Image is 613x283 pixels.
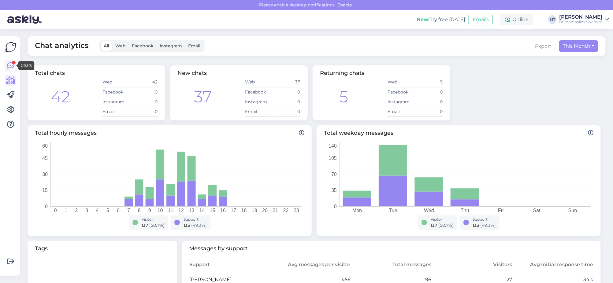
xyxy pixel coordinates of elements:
tspan: Sat [533,208,541,213]
td: Web [102,77,130,87]
button: Emails [469,14,493,25]
td: 0 [130,87,158,97]
div: Visitor [431,217,454,222]
div: Try free [DATE]: [417,16,466,23]
span: ( 49.3 %) [191,222,207,228]
tspan: 0 [54,208,57,213]
tspan: 0 [334,204,337,209]
div: Büroomaailm's website [559,20,603,24]
tspan: 13 [189,208,194,213]
td: 0 [130,97,158,107]
tspan: 7 [127,208,130,213]
span: 133 [184,222,190,228]
tspan: Tue [389,208,397,213]
tspan: 10 [158,208,163,213]
span: Enable [336,2,354,8]
span: 137 [431,222,437,228]
tspan: 1 [65,208,67,213]
span: 137 [142,222,148,228]
td: Facebook [387,87,415,97]
span: Email [188,43,200,49]
span: Returning chats [320,70,364,76]
div: Support [184,217,207,222]
span: Web [115,43,126,49]
tspan: Wed [424,208,434,213]
a: [PERSON_NAME]Büroomaailm's website [559,15,609,24]
th: Avg messages per visitor [270,258,351,272]
td: Email [102,107,130,116]
span: Facebook [132,43,154,49]
td: 0 [273,97,300,107]
th: Total messages [351,258,432,272]
td: 0 [130,107,158,116]
tspan: 14 [199,208,205,213]
th: Visitors [432,258,512,272]
tspan: 45 [42,156,48,161]
span: New chats [177,70,207,76]
span: Total weekday messages [324,129,593,137]
span: Tags [35,244,170,253]
th: Support [189,258,270,272]
tspan: 15 [42,188,48,193]
div: [PERSON_NAME] [559,15,603,20]
td: Email [387,107,415,116]
td: 0 [273,107,300,116]
img: Askly Logo [5,41,17,53]
tspan: Sun [568,208,577,213]
tspan: 8 [138,208,141,213]
td: Web [245,77,273,87]
td: 42 [130,77,158,87]
tspan: 105 [329,156,337,161]
span: ( 50.7 %) [438,222,454,228]
td: 37 [273,77,300,87]
tspan: 2 [75,208,78,213]
tspan: Thu [461,208,469,213]
tspan: 9 [148,208,151,213]
tspan: Fri [498,208,504,213]
tspan: 35 [331,188,337,193]
span: Chat analytics [35,40,88,52]
tspan: 12 [178,208,184,213]
div: MT [548,15,557,24]
span: ( 49.3 %) [480,222,496,228]
tspan: 21 [273,208,278,213]
tspan: 18 [241,208,247,213]
b: New! [417,17,430,22]
tspan: 70 [331,171,337,177]
td: Facebook [102,87,130,97]
tspan: 3 [85,208,88,213]
span: ( 50.7 %) [149,222,165,228]
span: All [104,43,109,49]
th: Avg initial response time [513,258,593,272]
tspan: 5 [106,208,109,213]
tspan: 11 [168,208,173,213]
td: Instagram [387,97,415,107]
tspan: 19 [252,208,257,213]
tspan: 20 [262,208,268,213]
div: 42 [51,85,70,109]
span: Total hourly messages [35,129,304,137]
span: Total chats [35,70,65,76]
td: Facebook [245,87,273,97]
span: Messages by support [189,244,594,253]
div: Export [535,43,552,50]
tspan: 30 [42,171,48,177]
tspan: 0 [45,204,48,209]
button: This Month [559,40,598,52]
div: Online [500,14,533,25]
td: 0 [415,107,443,116]
div: Chats [18,61,35,70]
span: Instagram [160,43,182,49]
tspan: 15 [210,208,215,213]
td: 0 [415,87,443,97]
div: 5 [340,85,348,109]
td: Instagram [102,97,130,107]
td: Instagram [245,97,273,107]
tspan: 23 [294,208,299,213]
tspan: 60 [42,143,48,148]
tspan: 17 [231,208,236,213]
div: Support [473,217,496,222]
tspan: 140 [329,143,337,148]
tspan: 6 [117,208,120,213]
tspan: Mon [352,208,362,213]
